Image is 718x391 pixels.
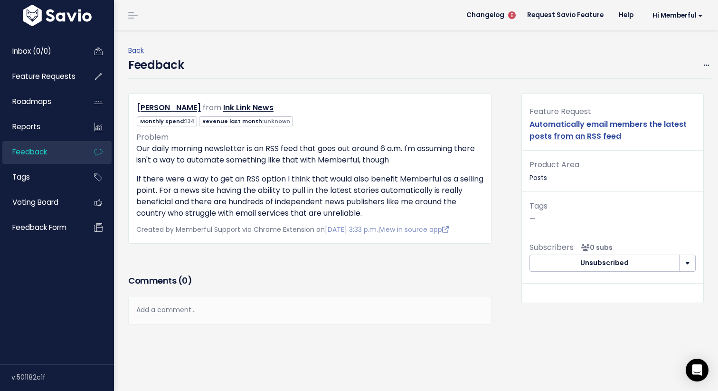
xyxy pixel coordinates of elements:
span: Tags [529,200,548,211]
span: Problem [136,132,169,143]
span: <p><strong>Subscribers</strong><br><br> No subscribers yet<br> </p> [577,243,613,252]
span: Roadmaps [12,96,51,106]
a: Feedback [2,141,79,163]
a: Automatically email members the latest posts from an RSS feed [529,119,687,142]
span: Feedback [12,147,47,157]
a: Hi Memberful [641,8,710,23]
a: Roadmaps [2,91,79,113]
a: Ink Link News [223,102,274,113]
a: Voting Board [2,191,79,213]
a: Reports [2,116,79,138]
span: Unknown [264,117,290,125]
div: v.501182c1f [11,365,114,390]
div: Add a comment... [128,296,491,324]
span: Feature Requests [12,71,76,81]
span: Monthly spend: [137,116,197,126]
span: Changelog [466,12,504,19]
a: [DATE] 3:33 p.m. [325,225,378,234]
h4: Feedback [128,57,184,74]
a: Feedback form [2,217,79,238]
span: Tags [12,172,30,182]
a: Back [128,46,144,55]
span: Feedback form [12,222,66,232]
span: Reports [12,122,40,132]
span: Inbox (0/0) [12,46,51,56]
a: [PERSON_NAME] [137,102,201,113]
button: Unsubscribed [529,255,680,272]
p: If there were a way to get an RSS option I think that would also benefit Memberful as a selling p... [136,173,483,219]
div: Open Intercom Messenger [686,359,709,381]
a: Request Savio Feature [520,8,611,22]
span: Hi Memberful [652,12,703,19]
img: logo-white.9d6f32f41409.svg [20,5,94,26]
span: Product Area [529,159,579,170]
p: — [529,200,696,225]
span: 134 [185,117,194,125]
a: Tags [2,166,79,188]
span: Created by Memberful Support via Chrome Extension on | [136,225,449,234]
a: Help [611,8,641,22]
span: from [203,102,221,113]
span: 5 [508,11,516,19]
a: View in source app [380,225,449,234]
a: Feature Requests [2,66,79,87]
span: Subscribers [529,242,574,253]
h3: Comments ( ) [128,274,491,287]
a: Inbox (0/0) [2,40,79,62]
span: Feature Request [529,106,591,117]
p: Our daily morning newsletter is an RSS feed that goes out around 6 a.m. I'm assuming there isn't ... [136,143,483,166]
span: Voting Board [12,197,58,207]
span: 0 [182,275,188,286]
span: Revenue last month: [199,116,293,126]
p: Posts [529,158,696,184]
